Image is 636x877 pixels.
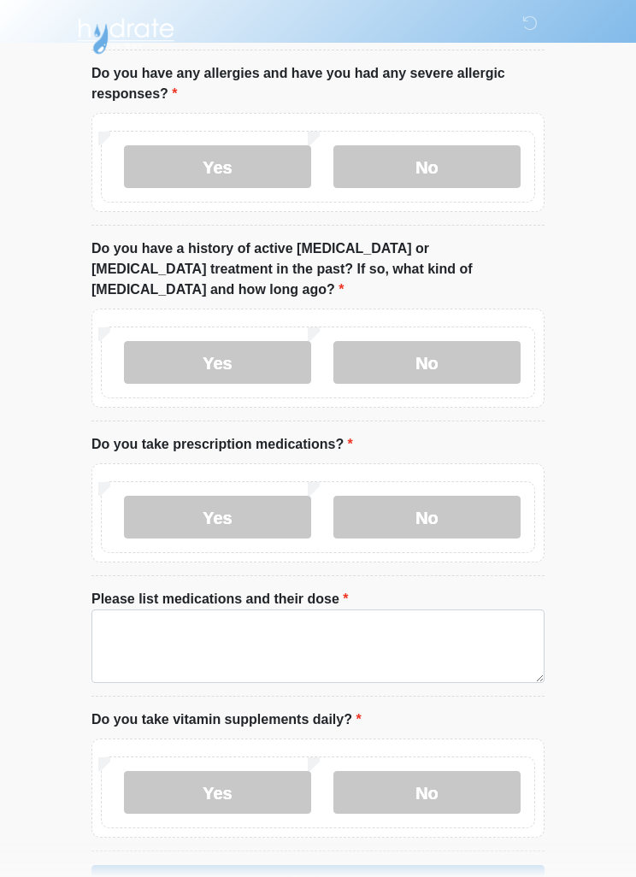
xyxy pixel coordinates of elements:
img: Hydrate IV Bar - Scottsdale Logo [74,13,177,56]
label: Yes [124,772,311,815]
label: Do you have a history of active [MEDICAL_DATA] or [MEDICAL_DATA] treatment in the past? If so, wh... [91,239,545,301]
label: Yes [124,342,311,385]
label: No [333,146,521,189]
label: Please list medications and their dose [91,590,349,610]
label: Do you take vitamin supplements daily? [91,710,362,731]
label: No [333,342,521,385]
label: Do you have any allergies and have you had any severe allergic responses? [91,64,545,105]
label: Yes [124,497,311,539]
label: Do you take prescription medications? [91,435,353,456]
label: No [333,497,521,539]
label: No [333,772,521,815]
label: Yes [124,146,311,189]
